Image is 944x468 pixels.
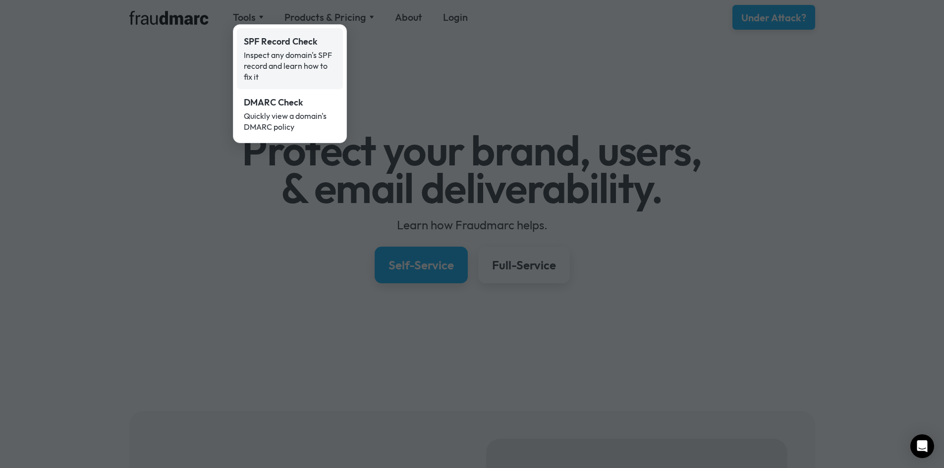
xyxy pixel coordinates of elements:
[910,434,934,458] div: Open Intercom Messenger
[244,110,336,132] div: Quickly view a domain's DMARC policy
[244,96,336,109] div: DMARC Check
[233,24,347,143] nav: Tools
[244,50,336,82] div: Inspect any domain's SPF record and learn how to fix it
[237,28,343,89] a: SPF Record CheckInspect any domain's SPF record and learn how to fix it
[237,89,343,139] a: DMARC CheckQuickly view a domain's DMARC policy
[244,35,336,48] div: SPF Record Check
